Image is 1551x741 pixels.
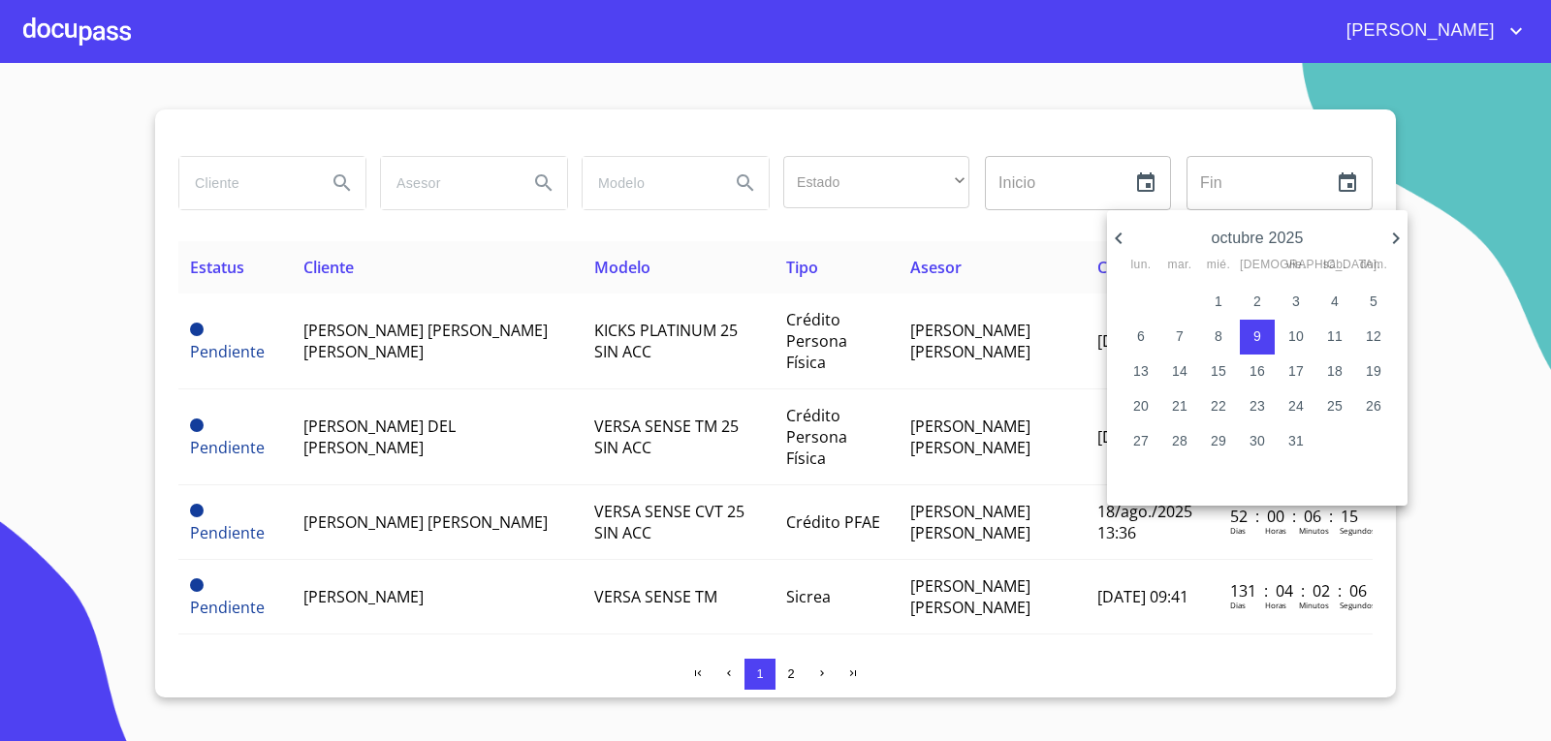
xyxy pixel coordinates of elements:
[1317,355,1352,389] button: 18
[1162,320,1197,355] button: 7
[1253,292,1261,311] p: 2
[1211,431,1226,450] p: 29
[1279,389,1314,424] button: 24
[1356,285,1391,320] button: 5
[1279,285,1314,320] button: 3
[1288,396,1304,416] p: 24
[1211,361,1226,381] p: 15
[1133,396,1149,416] p: 20
[1356,256,1391,275] span: dom.
[1366,396,1381,416] p: 26
[1240,320,1275,355] button: 9
[1137,326,1145,346] p: 6
[1133,361,1149,381] p: 13
[1288,326,1304,346] p: 10
[1356,355,1391,389] button: 19
[1124,256,1158,275] span: lun.
[1317,256,1352,275] span: sáb.
[1366,361,1381,381] p: 19
[1211,396,1226,416] p: 22
[1327,361,1343,381] p: 18
[1201,389,1236,424] button: 22
[1279,320,1314,355] button: 10
[1331,292,1339,311] p: 4
[1250,431,1265,450] p: 30
[1240,424,1275,459] button: 30
[1279,424,1314,459] button: 31
[1317,285,1352,320] button: 4
[1250,396,1265,416] p: 23
[1288,361,1304,381] p: 17
[1172,431,1187,450] p: 28
[1124,320,1158,355] button: 6
[1215,292,1222,311] p: 1
[1201,424,1236,459] button: 29
[1124,389,1158,424] button: 20
[1133,431,1149,450] p: 27
[1240,285,1275,320] button: 2
[1240,389,1275,424] button: 23
[1201,355,1236,389] button: 15
[1162,389,1197,424] button: 21
[1292,292,1300,311] p: 3
[1172,396,1187,416] p: 21
[1356,389,1391,424] button: 26
[1130,227,1384,250] p: octubre 2025
[1162,424,1197,459] button: 28
[1366,326,1381,346] p: 12
[1124,355,1158,389] button: 13
[1176,326,1184,346] p: 7
[1162,256,1197,275] span: mar.
[1250,361,1265,381] p: 16
[1317,389,1352,424] button: 25
[1288,431,1304,450] p: 31
[1240,256,1275,275] span: [DEMOGRAPHIC_DATA].
[1201,256,1236,275] span: mié.
[1172,361,1187,381] p: 14
[1201,320,1236,355] button: 8
[1356,320,1391,355] button: 12
[1327,326,1343,346] p: 11
[1370,292,1377,311] p: 5
[1124,424,1158,459] button: 27
[1253,326,1261,346] p: 9
[1201,285,1236,320] button: 1
[1279,355,1314,389] button: 17
[1327,396,1343,416] p: 25
[1317,320,1352,355] button: 11
[1162,355,1197,389] button: 14
[1279,256,1314,275] span: vie.
[1240,355,1275,389] button: 16
[1215,326,1222,346] p: 8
